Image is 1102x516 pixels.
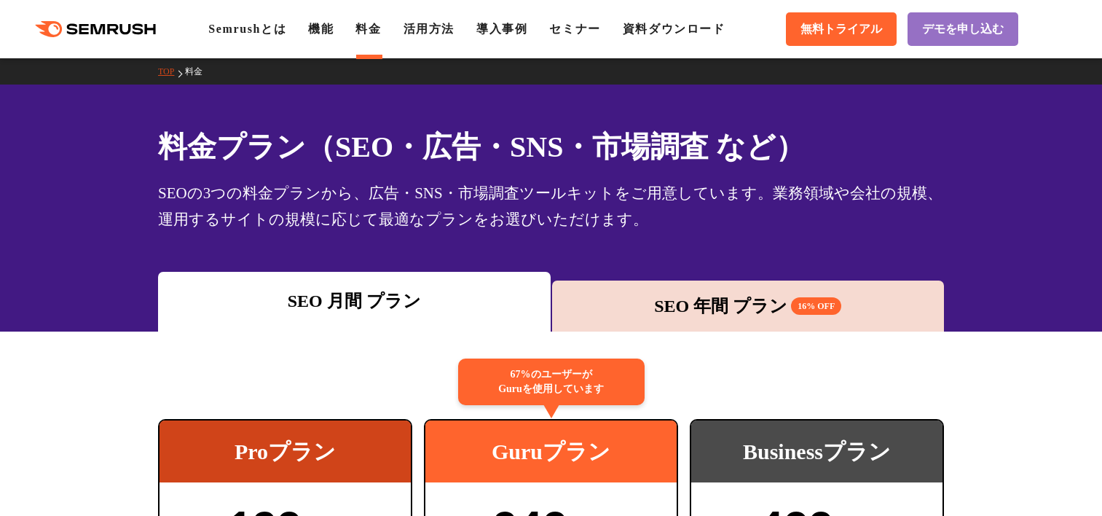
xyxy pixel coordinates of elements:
div: Guruプラン [425,421,677,482]
div: Proプラン [160,421,411,482]
div: SEOの3つの料金プランから、広告・SNS・市場調査ツールキットをご用意しています。業務領域や会社の規模、運用するサイトの規模に応じて最適なプランをお選びいただけます。 [158,180,944,232]
h1: 料金プラン（SEO・広告・SNS・市場調査 など） [158,125,944,168]
a: 機能 [308,23,334,35]
div: SEO 月間 プラン [165,288,543,314]
a: 料金 [185,66,213,77]
a: Semrushとは [208,23,286,35]
span: 無料トライアル [800,22,882,37]
div: Businessプラン [691,421,942,482]
span: 16% OFF [791,297,841,315]
a: 導入事例 [476,23,527,35]
div: 67%のユーザーが Guruを使用しています [458,359,645,405]
div: SEO 年間 プラン [559,293,937,319]
a: 資料ダウンロード [623,23,725,35]
a: デモを申し込む [908,12,1018,46]
a: 無料トライアル [786,12,897,46]
a: セミナー [549,23,600,35]
a: 料金 [355,23,381,35]
a: 活用方法 [404,23,454,35]
span: デモを申し込む [922,22,1004,37]
a: TOP [158,66,185,77]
